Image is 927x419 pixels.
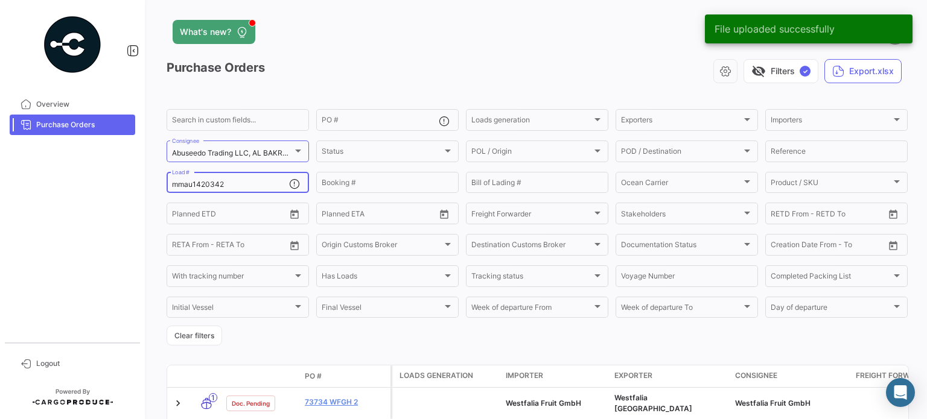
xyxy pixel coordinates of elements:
span: POD / Destination [621,149,742,157]
datatable-header-cell: PO # [300,366,390,386]
span: Exporters [621,118,742,126]
span: Freight Forwarder [471,211,592,219]
button: What's new? [173,20,255,44]
span: Day of departure [771,305,891,313]
span: Stakeholders [621,211,742,219]
span: Week of departure From [471,305,592,313]
span: Final Vessel [322,305,442,313]
span: Consignee [735,370,777,381]
span: Exporter [614,370,652,381]
button: Open calendar [285,205,304,223]
h3: Purchase Orders [167,59,275,77]
input: To [796,242,850,251]
span: Westfalia Fruit GmbH [506,399,581,408]
datatable-header-cell: Loads generation [392,365,501,387]
datatable-header-cell: Importer [501,365,610,387]
span: visibility_off [751,64,766,78]
span: Has Loads [322,274,442,282]
span: POL / Origin [471,149,592,157]
span: Initial Vessel [172,305,293,313]
span: Tracking status [471,274,592,282]
span: Status [322,149,442,157]
datatable-header-cell: Doc. Status [221,371,300,381]
span: Week of departure To [621,305,742,313]
div: Abrir Intercom Messenger [886,378,915,407]
a: Purchase Orders [10,115,135,135]
a: 73734 WFGH 2 [305,397,386,408]
input: From [322,211,339,219]
input: From [172,211,189,219]
a: Overview [10,94,135,115]
input: From [771,242,788,251]
datatable-header-cell: Consignee [730,365,851,387]
span: Purchase Orders [36,119,130,130]
input: From [771,211,788,219]
button: Open calendar [884,236,902,254]
button: visibility_offFilters✓ [744,59,818,83]
span: ✓ [800,66,811,77]
span: Loads generation [400,370,473,381]
span: File uploaded successfully [715,23,835,35]
span: 1 [209,393,217,402]
span: Importers [771,118,891,126]
img: powered-by.png [42,14,103,75]
span: Logout [36,358,130,369]
span: Westfalia Fruit GmbH [735,399,811,408]
span: With tracking number [172,274,293,282]
span: Origin Customs Broker [322,242,442,251]
input: From [172,242,189,251]
datatable-header-cell: Transport mode [191,371,221,381]
button: Clear filters [167,326,222,345]
input: To [197,242,252,251]
button: Open calendar [884,205,902,223]
span: Documentation Status [621,242,742,251]
span: What's new? [180,26,231,38]
a: Expand/Collapse Row [172,397,184,409]
span: Doc. Pending [232,399,270,408]
span: Ocean Carrier [621,180,742,189]
button: Open calendar [285,236,304,254]
input: To [796,211,850,219]
span: Destination Customs Broker [471,242,592,251]
span: Importer [506,370,543,381]
span: Westfalia South Africa [614,393,692,413]
datatable-header-cell: Exporter [610,365,730,387]
span: Product / SKU [771,180,891,189]
span: Loads generation [471,118,592,126]
span: Completed Packing List [771,274,891,282]
input: To [197,211,252,219]
span: Overview [36,99,130,110]
button: Open calendar [435,205,453,223]
input: To [347,211,401,219]
button: Export.xlsx [824,59,902,83]
span: PO # [305,371,322,382]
